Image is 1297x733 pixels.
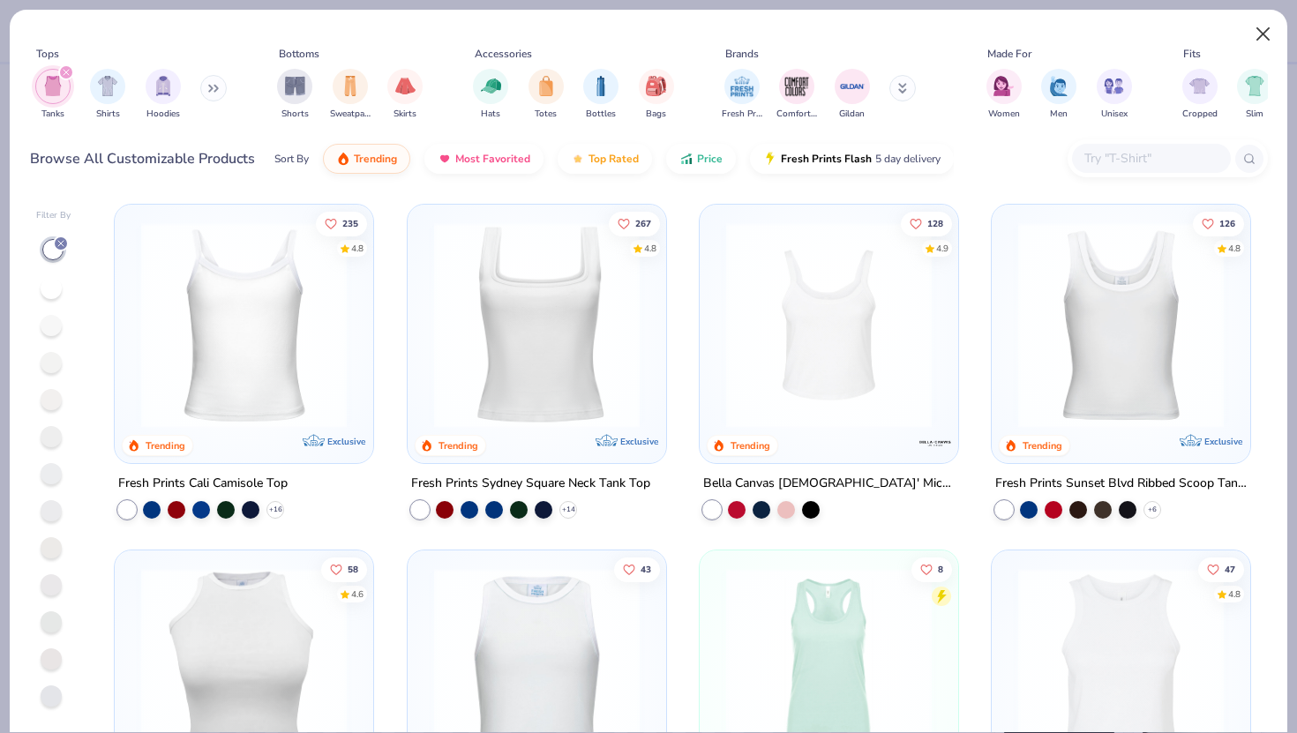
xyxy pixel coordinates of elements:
[36,46,59,62] div: Tops
[1219,219,1235,228] span: 126
[781,152,872,166] span: Fresh Prints Flash
[118,473,288,495] div: Fresh Prints Cali Camisole Top
[1189,76,1210,96] img: Cropped Image
[697,152,723,166] span: Price
[646,108,666,121] span: Bags
[1245,76,1264,96] img: Slim Image
[146,108,180,121] span: Hoodies
[901,211,952,236] button: Like
[776,69,817,121] div: filter for Comfort Colors
[473,69,508,121] div: filter for Hats
[1183,46,1201,62] div: Fits
[132,222,356,428] img: 13eafc72-0438-4bb2-8d16-a2ea9bbf136a
[835,69,870,121] button: filter button
[1225,565,1235,574] span: 47
[927,219,943,228] span: 128
[529,69,564,121] button: filter button
[586,108,616,121] span: Bottles
[455,152,530,166] span: Most Favorited
[395,76,416,96] img: Skirts Image
[1228,588,1241,602] div: 4.8
[1182,69,1218,121] div: filter for Cropped
[986,69,1022,121] button: filter button
[330,69,371,121] div: filter for Sweatpants
[90,69,125,121] button: filter button
[90,69,125,121] div: filter for Shirts
[1182,69,1218,121] button: filter button
[918,425,953,460] img: Bella + Canvas logo
[274,151,309,167] div: Sort By
[424,144,544,174] button: Most Favorited
[1097,69,1132,121] div: filter for Unisex
[839,108,865,121] span: Gildan
[1050,108,1068,121] span: Men
[639,69,674,121] div: filter for Bags
[98,76,118,96] img: Shirts Image
[911,557,952,582] button: Like
[648,222,872,428] img: 63ed7c8a-03b3-4701-9f69-be4b1adc9c5f
[729,73,755,100] img: Fresh Prints Image
[1182,108,1218,121] span: Cropped
[776,108,817,121] span: Comfort Colors
[279,46,319,62] div: Bottoms
[875,149,941,169] span: 5 day delivery
[481,76,501,96] img: Hats Image
[475,46,532,62] div: Accessories
[722,69,762,121] div: filter for Fresh Prints
[776,69,817,121] button: filter button
[351,588,364,602] div: 4.6
[96,108,120,121] span: Shirts
[354,152,397,166] span: Trending
[640,565,650,574] span: 43
[1247,18,1280,51] button: Close
[763,152,777,166] img: flash.gif
[473,69,508,121] button: filter button
[281,108,309,121] span: Shorts
[1228,242,1241,255] div: 4.8
[1041,69,1076,121] button: filter button
[1193,211,1244,236] button: Like
[722,108,762,121] span: Fresh Prints
[387,69,423,121] div: filter for Skirts
[285,76,305,96] img: Shorts Image
[277,69,312,121] div: filter for Shorts
[1097,69,1132,121] button: filter button
[481,108,500,121] span: Hats
[348,565,358,574] span: 58
[321,557,367,582] button: Like
[613,557,659,582] button: Like
[1041,69,1076,121] div: filter for Men
[36,209,71,222] div: Filter By
[328,436,366,447] span: Exclusive
[750,144,954,174] button: Fresh Prints Flash5 day delivery
[634,219,650,228] span: 267
[620,436,658,447] span: Exclusive
[351,242,364,255] div: 4.8
[1009,222,1233,428] img: 4f6ac85e-e3c7-4b62-831f-4a4c9f458bcf
[1148,505,1157,515] span: + 6
[1237,69,1272,121] div: filter for Slim
[783,73,810,100] img: Comfort Colors Image
[342,219,358,228] span: 235
[43,76,63,96] img: Tanks Image
[35,69,71,121] button: filter button
[1049,76,1068,96] img: Men Image
[30,148,255,169] div: Browse All Customizable Products
[936,242,948,255] div: 4.9
[330,108,371,121] span: Sweatpants
[1204,436,1242,447] span: Exclusive
[341,76,360,96] img: Sweatpants Image
[839,73,866,100] img: Gildan Image
[154,76,173,96] img: Hoodies Image
[330,69,371,121] button: filter button
[643,242,656,255] div: 4.8
[316,211,367,236] button: Like
[722,69,762,121] button: filter button
[986,69,1022,121] div: filter for Women
[941,222,1164,428] img: fd95467d-1392-45a1-89a3-2ba25f37c9b8
[535,108,557,121] span: Totes
[571,152,585,166] img: TopRated.gif
[536,76,556,96] img: Totes Image
[835,69,870,121] div: filter for Gildan
[938,565,943,574] span: 8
